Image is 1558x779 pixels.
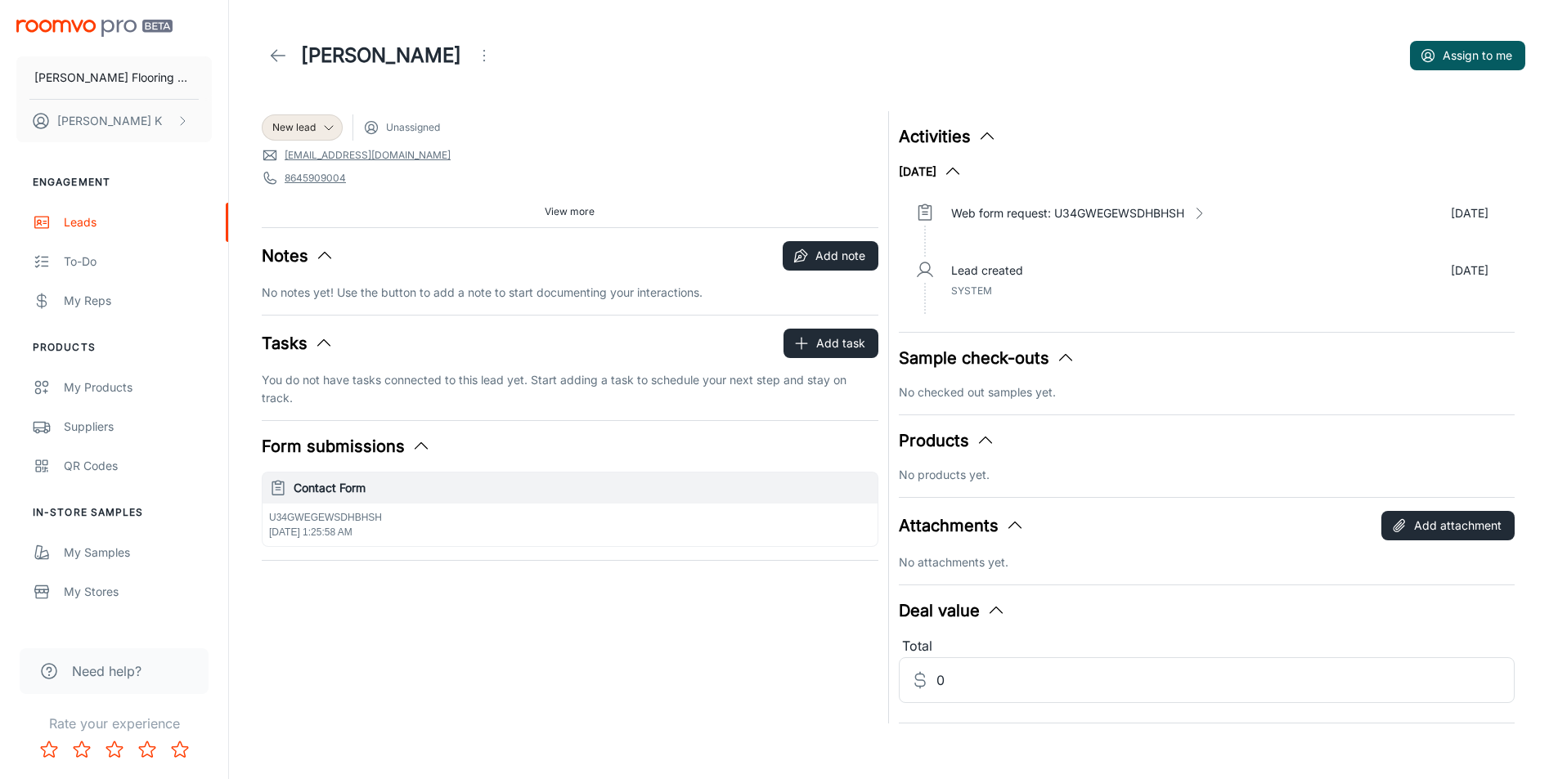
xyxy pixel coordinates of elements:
[301,41,461,70] h1: [PERSON_NAME]
[263,472,878,546] button: Contact FormU34GWEGEWSDHBHSH[DATE] 1:25:58 AM
[386,120,440,135] span: Unassigned
[538,199,601,224] button: View more
[783,329,878,358] button: Add task
[262,114,343,141] div: New lead
[936,657,1515,703] input: Estimated deal value
[1381,511,1515,540] button: Add attachment
[64,418,212,436] div: Suppliers
[34,69,194,87] p: [PERSON_NAME] Flooring Center Inc
[98,733,131,766] button: Rate 3 star
[262,284,878,302] p: No notes yet! Use the button to add a note to start documenting your interactions.
[272,120,316,135] span: New lead
[164,733,196,766] button: Rate 5 star
[285,148,451,163] a: [EMAIL_ADDRESS][DOMAIN_NAME]
[285,171,346,186] a: 8645909004
[262,434,431,459] button: Form submissions
[269,510,871,525] p: U34GWEGEWSDHBHSH
[545,204,595,219] span: View more
[899,466,1515,484] p: No products yet.
[899,162,963,181] button: [DATE]
[1451,262,1488,280] p: [DATE]
[951,262,1023,280] p: Lead created
[64,213,212,231] div: Leads
[64,292,212,310] div: My Reps
[294,479,871,497] h6: Contact Form
[899,383,1515,401] p: No checked out samples yet.
[899,346,1075,370] button: Sample check-outs
[13,714,215,733] p: Rate your experience
[1451,204,1488,222] p: [DATE]
[64,544,212,562] div: My Samples
[1410,41,1525,70] button: Assign to me
[57,112,162,130] p: [PERSON_NAME] K
[783,241,878,271] button: Add note
[262,371,878,407] p: You do not have tasks connected to this lead yet. Start adding a task to schedule your next step ...
[16,20,173,37] img: Roomvo PRO Beta
[468,39,501,72] button: Open menu
[64,457,212,475] div: QR Codes
[262,244,334,268] button: Notes
[64,583,212,601] div: My Stores
[951,284,992,297] span: System
[899,513,1025,538] button: Attachments
[899,428,995,453] button: Products
[269,526,352,538] span: [DATE] 1:25:58 AM
[16,56,212,99] button: [PERSON_NAME] Flooring Center Inc
[899,598,1006,623] button: Deal value
[72,661,141,681] span: Need help?
[33,733,65,766] button: Rate 1 star
[899,636,1515,657] div: Total
[951,204,1184,222] p: Web form request: U34GWEGEWSDHBHSH
[131,733,164,766] button: Rate 4 star
[64,253,212,271] div: To-do
[899,553,1515,571] p: No attachments yet.
[899,124,997,149] button: Activities
[262,331,334,356] button: Tasks
[16,100,212,142] button: [PERSON_NAME] K
[65,733,98,766] button: Rate 2 star
[64,378,212,396] div: My Products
